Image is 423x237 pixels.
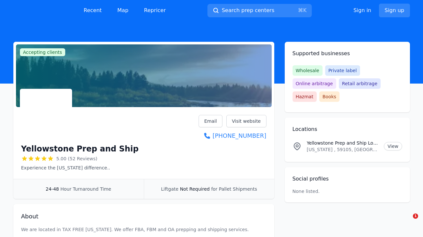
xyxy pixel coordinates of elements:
h1: Yellowstone Prep and Ship [21,144,139,154]
span: Private label [325,65,360,76]
span: Retail arbitrage [339,78,381,89]
kbd: K [303,7,307,13]
span: Wholesale [293,65,323,76]
p: We are located in TAX FREE [US_STATE]. We offer FBA, FBM and OA prepping and shipping services. [21,226,266,233]
h2: Social profiles [293,175,402,183]
h2: Supported businesses [293,50,402,57]
p: None listed. [293,188,320,195]
span: Online arbitrage [293,78,336,89]
a: Sign up [379,4,410,17]
span: Accepting clients [20,48,66,56]
kbd: ⌘ [298,7,303,13]
span: for Pallet Shipments [211,186,257,192]
p: Experience the [US_STATE] difference.. [21,165,139,171]
span: Liftgate [161,186,178,192]
a: Recent [79,4,107,17]
a: Email [199,115,222,127]
p: [US_STATE] , 59105, [GEOGRAPHIC_DATA] [307,146,379,153]
span: Search prep centers [222,7,274,14]
a: Sign in [354,7,371,14]
a: [PHONE_NUMBER] [199,131,266,140]
span: 24-48 [46,186,59,192]
span: Hazmat [293,91,317,102]
span: Hour Turnaround Time [60,186,111,192]
h2: Locations [293,125,402,133]
a: Visit website [226,115,266,127]
img: PrepCenter [13,6,66,15]
img: Yellowstone Prep and Ship [21,90,71,140]
span: Not Required [180,186,210,192]
h2: About [21,212,266,221]
iframe: Intercom live chat [400,213,415,229]
span: 1 [413,213,418,219]
a: View [384,142,402,150]
a: Repricer [139,4,171,17]
a: Map [112,4,134,17]
span: 5.00 (52 Reviews) [56,155,98,162]
p: Yellowstone Prep and Ship Location [307,140,379,146]
span: Books [319,91,340,102]
button: Search prep centers⌘K [207,4,312,17]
